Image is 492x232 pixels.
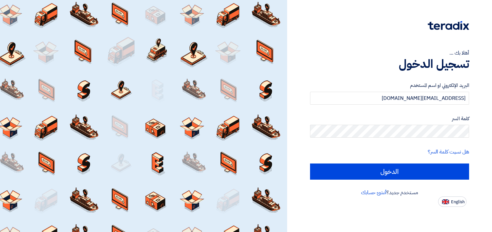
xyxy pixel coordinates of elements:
[442,199,449,204] img: en-US.png
[451,200,465,204] span: English
[310,163,469,180] input: الدخول
[310,92,469,105] input: أدخل بريد العمل الإلكتروني او اسم المستخدم الخاص بك ...
[310,57,469,71] h1: تسجيل الدخول
[310,115,469,122] label: كلمة السر
[428,148,469,156] a: هل نسيت كلمة السر؟
[428,21,469,30] img: Teradix logo
[310,49,469,57] div: أهلا بك ...
[310,189,469,196] div: مستخدم جديد؟
[310,82,469,89] label: البريد الإلكتروني او اسم المستخدم
[438,196,467,207] button: English
[361,189,387,196] a: أنشئ حسابك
